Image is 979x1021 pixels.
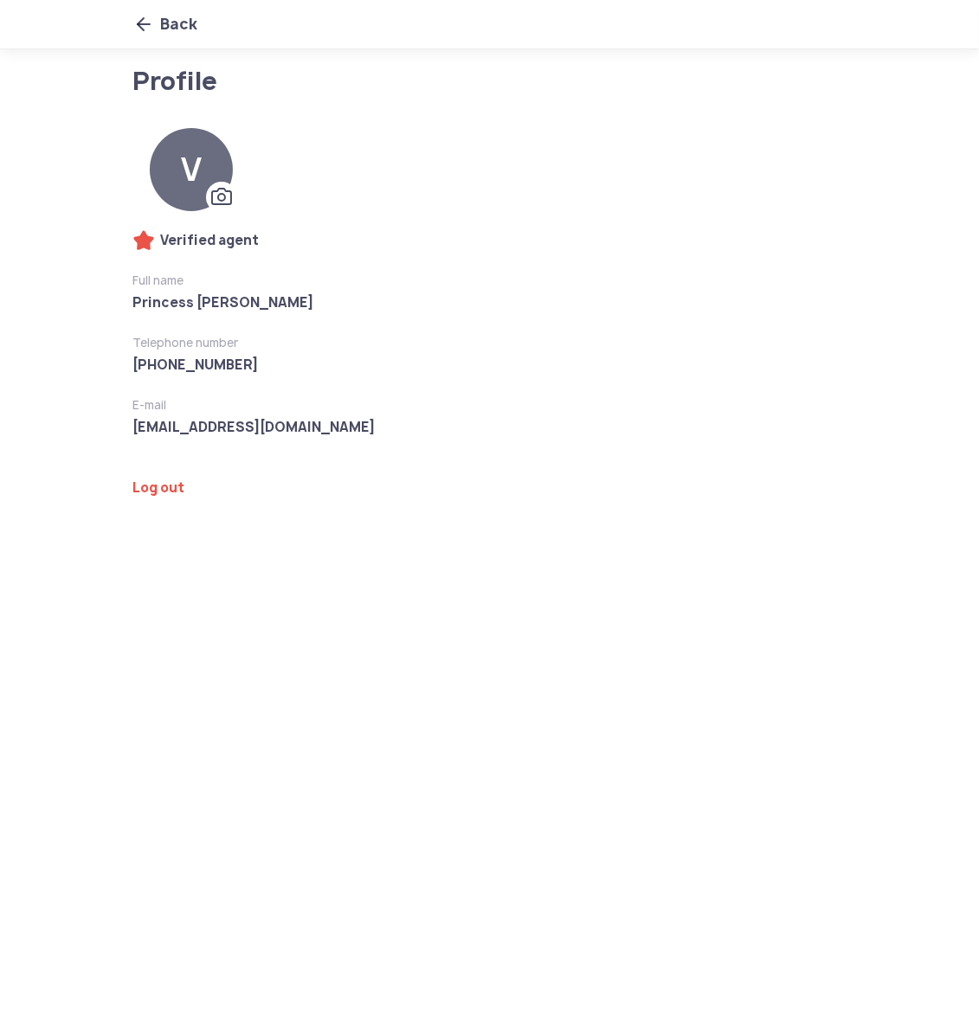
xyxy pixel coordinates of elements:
[133,417,597,438] span: [EMAIL_ADDRESS][DOMAIN_NAME]
[161,12,198,36] span: Back
[133,334,597,351] span: Telephone number
[133,272,597,289] span: Full name
[181,152,202,187] span: V
[133,69,535,93] h1: Profile
[133,12,198,36] button: Back
[133,396,597,414] span: E-mail
[161,230,260,251] span: Verified agent
[133,355,597,376] span: [PHONE_NUMBER]
[133,479,597,497] a: Log out
[133,292,597,313] span: Princess [PERSON_NAME]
